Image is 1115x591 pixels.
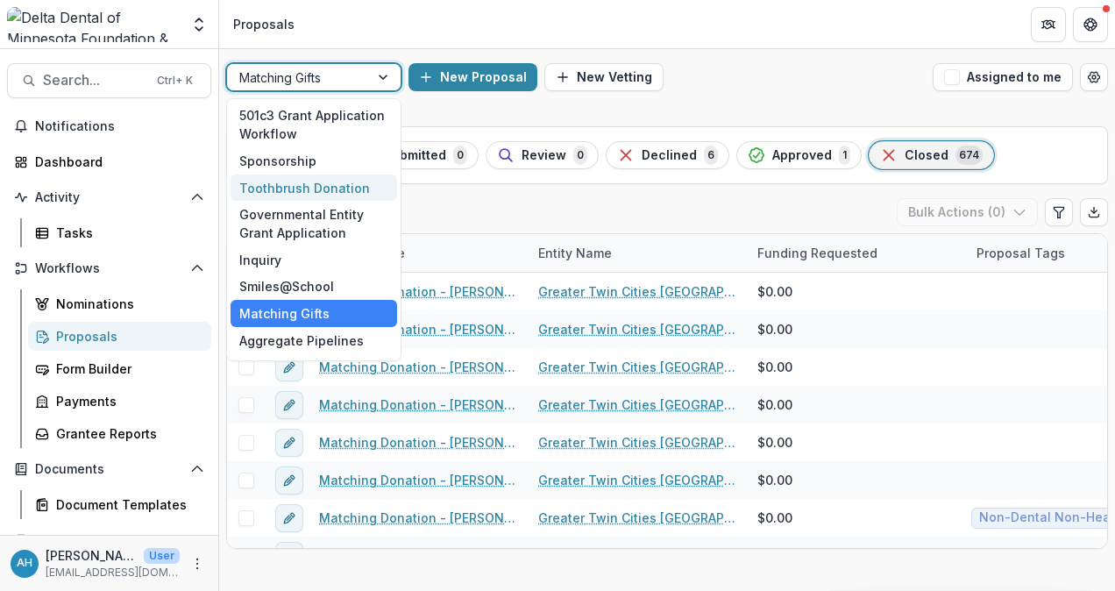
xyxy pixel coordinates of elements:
[7,63,211,98] button: Search...
[747,234,966,272] div: Funding Requested
[28,419,211,448] a: Grantee Reports
[1045,198,1073,226] button: Edit table settings
[747,244,888,262] div: Funding Requested
[966,244,1076,262] div: Proposal Tags
[56,495,197,514] div: Document Templates
[408,63,537,91] button: New Proposal
[757,282,792,301] span: $0.00
[1080,63,1108,91] button: Open table manager
[7,526,211,554] button: Open Contacts
[187,553,208,574] button: More
[28,354,211,383] a: Form Builder
[319,546,517,565] a: Matching Donation - [PERSON_NAME]
[757,358,792,376] span: $0.00
[522,148,566,163] span: Review
[231,353,397,381] div: Archived Proposals
[606,141,729,169] button: Declined6
[319,282,517,301] a: Matching Donation - [PERSON_NAME]
[704,146,718,165] span: 6
[757,433,792,452] span: $0.00
[231,103,397,148] div: 501c3 Grant Application Workflow
[486,141,599,169] button: Review0
[144,548,180,564] p: User
[538,509,736,527] a: Greater Twin Cities [GEOGRAPHIC_DATA]
[538,546,736,565] a: Greater Twin Cities [GEOGRAPHIC_DATA]
[839,146,850,165] span: 1
[383,148,446,163] span: Submitted
[275,466,303,495] button: edit
[56,327,197,345] div: Proposals
[538,282,736,301] a: Greater Twin Cities [GEOGRAPHIC_DATA]
[35,190,183,205] span: Activity
[28,490,211,519] a: Document Templates
[1031,7,1066,42] button: Partners
[642,148,697,163] span: Declined
[772,148,832,163] span: Approved
[869,141,994,169] button: Closed674
[319,358,517,376] a: Matching Donation - [PERSON_NAME]
[231,246,397,274] div: Inquiry
[933,63,1073,91] button: Assigned to me
[538,471,736,489] a: Greater Twin Cities [GEOGRAPHIC_DATA]
[275,504,303,532] button: edit
[528,234,747,272] div: Entity Name
[35,261,183,276] span: Workflows
[757,320,792,338] span: $0.00
[7,147,211,176] a: Dashboard
[46,565,180,580] p: [EMAIL_ADDRESS][DOMAIN_NAME]
[319,471,517,489] a: Matching Donation - [PERSON_NAME]
[453,146,467,165] span: 0
[1080,198,1108,226] button: Export table data
[7,7,180,42] img: Delta Dental of Minnesota Foundation & Community Giving logo
[226,11,302,37] nav: breadcrumb
[231,147,397,174] div: Sponsorship
[35,533,183,548] span: Contacts
[56,392,197,410] div: Payments
[319,433,517,452] a: Matching Donation - [PERSON_NAME]
[319,320,517,338] a: Matching Donation - [PERSON_NAME]
[538,358,736,376] a: Greater Twin Cities [GEOGRAPHIC_DATA]
[231,274,397,301] div: Smiles@School
[538,320,736,338] a: Greater Twin Cities [GEOGRAPHIC_DATA]
[319,509,517,527] a: Matching Donation - [PERSON_NAME]
[231,300,397,327] div: Matching Gifts
[231,201,397,246] div: Governmental Entity Grant Application
[309,234,528,272] div: Proposal Title
[275,391,303,419] button: edit
[187,7,211,42] button: Open entity switcher
[905,148,948,163] span: Closed
[43,72,146,89] span: Search...
[231,327,397,354] div: Aggregate Pipelines
[56,224,197,242] div: Tasks
[544,63,664,91] button: New Vetting
[528,244,622,262] div: Entity Name
[35,153,197,171] div: Dashboard
[35,119,204,134] span: Notifications
[538,433,736,452] a: Greater Twin Cities [GEOGRAPHIC_DATA]
[28,289,211,318] a: Nominations
[28,322,211,351] a: Proposals
[7,254,211,282] button: Open Workflows
[955,146,983,165] span: 674
[757,471,792,489] span: $0.00
[56,424,197,443] div: Grantee Reports
[56,295,197,313] div: Nominations
[7,112,211,140] button: Notifications
[233,15,295,33] div: Proposals
[28,218,211,247] a: Tasks
[17,558,32,569] div: Annessa Hicks
[757,395,792,414] span: $0.00
[46,546,137,565] p: [PERSON_NAME]
[231,174,397,202] div: Toothbrush Donation
[56,360,197,378] div: Form Builder
[7,455,211,483] button: Open Documents
[275,353,303,381] button: edit
[1073,7,1108,42] button: Get Help
[573,146,587,165] span: 0
[319,395,517,414] a: Matching Donation - [PERSON_NAME]
[153,71,196,90] div: Ctrl + K
[275,429,303,457] button: edit
[275,542,303,570] button: edit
